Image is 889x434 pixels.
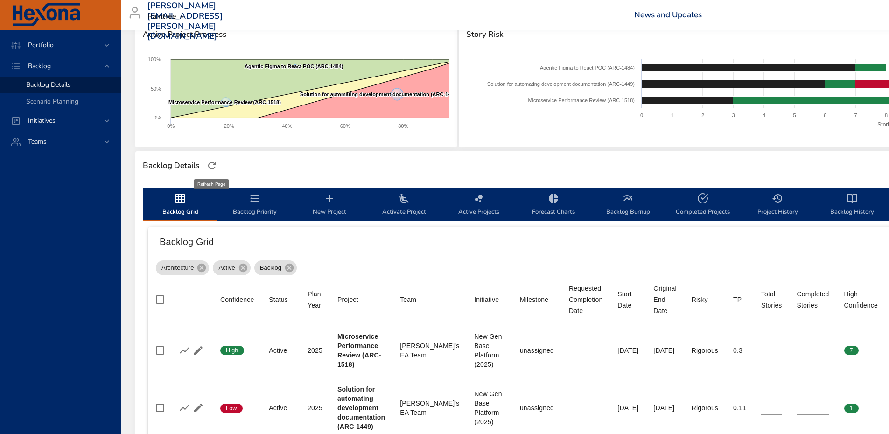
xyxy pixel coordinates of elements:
[337,294,385,305] span: Project
[733,294,742,305] div: TP
[148,193,212,217] span: Backlog Grid
[400,294,416,305] div: Team
[143,30,449,39] span: Active Project Progress
[224,123,234,129] text: 20%
[300,91,459,97] text: Solution for automating development documentation (ARC-1449)
[474,294,505,305] span: Initiative
[400,341,459,360] div: [PERSON_NAME]'s EA Team
[653,403,676,413] div: [DATE]
[11,3,81,27] img: Hexona
[701,112,704,118] text: 2
[154,115,161,120] text: 0%
[269,346,293,355] div: Active
[308,403,322,413] div: 2025
[596,193,660,217] span: Backlog Burnup
[671,112,673,118] text: 1
[337,385,385,430] b: Solution for automating development documentation (ARC-1449)
[474,294,499,305] div: Initiative
[569,283,602,316] div: Requested Completion Date
[213,260,250,275] div: Active
[854,112,857,118] text: 7
[617,288,638,311] div: Start Date
[213,263,240,273] span: Active
[340,123,350,129] text: 60%
[156,260,209,275] div: Architecture
[692,346,718,355] div: Rigorous
[147,9,188,24] div: Raintree
[400,294,459,305] span: Team
[308,288,322,311] div: Plan Year
[147,1,223,41] h3: [PERSON_NAME][EMAIL_ADDRESS][PERSON_NAME][DOMAIN_NAME]
[398,123,408,129] text: 80%
[692,403,718,413] div: Rigorous
[733,294,746,305] span: TP
[223,193,287,217] span: Backlog Priority
[140,158,202,173] div: Backlog Details
[177,401,191,415] button: Show Burnup
[191,343,205,357] button: Edit Project Details
[26,97,78,106] span: Scenario Planning
[21,137,54,146] span: Teams
[156,263,199,273] span: Architecture
[254,260,297,275] div: Backlog
[26,80,71,89] span: Backlog Details
[220,294,254,305] div: Confidence
[671,193,735,217] span: Completed Projects
[177,343,191,357] button: Show Burnup
[151,86,161,91] text: 50%
[540,65,635,70] text: Agentic Figma to React POC (ARC-1484)
[220,404,243,413] span: Low
[21,41,61,49] span: Portfolio
[298,193,361,217] span: New Project
[308,346,322,355] div: 2025
[617,346,638,355] div: [DATE]
[474,389,505,427] div: New Gen Base Platform (2025)
[520,346,554,355] div: unassigned
[844,346,859,355] span: 7
[761,288,782,311] div: Total Stories
[528,98,635,103] text: Microservice Performance Review (ARC-1518)
[763,112,765,118] text: 4
[653,283,676,316] div: Original End Date
[337,294,358,305] div: Project
[746,193,809,217] span: Project History
[520,403,554,413] div: unassigned
[21,116,63,125] span: Initiatives
[447,193,511,217] span: Active Projects
[692,294,718,305] span: Risky
[522,193,585,217] span: Forecast Charts
[372,193,436,217] span: Activate Project
[885,112,888,118] text: 8
[400,399,459,417] div: [PERSON_NAME]'s EA Team
[487,81,635,87] text: Solution for automating development documentation (ARC-1449)
[168,99,281,105] text: Microservice Performance Review (ARC-1518)
[844,288,878,311] div: High Confidence
[824,112,826,118] text: 6
[520,294,548,305] div: Milestone
[245,63,343,69] text: Agentic Figma to React POC (ARC-1484)
[269,294,288,305] div: Status
[653,346,676,355] div: [DATE]
[733,346,746,355] div: 0.3
[797,288,829,311] div: Completed Stories
[191,401,205,415] button: Edit Project Details
[732,112,735,118] text: 3
[167,123,175,129] text: 0%
[474,332,505,369] div: New Gen Base Platform (2025)
[634,9,702,20] a: News and Updates
[254,263,287,273] span: Backlog
[337,333,381,368] b: Microservice Performance Review (ARC-1518)
[692,294,708,305] div: Risky
[793,112,796,118] text: 5
[282,123,292,129] text: 40%
[733,403,746,413] div: 0.11
[148,56,161,62] text: 100%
